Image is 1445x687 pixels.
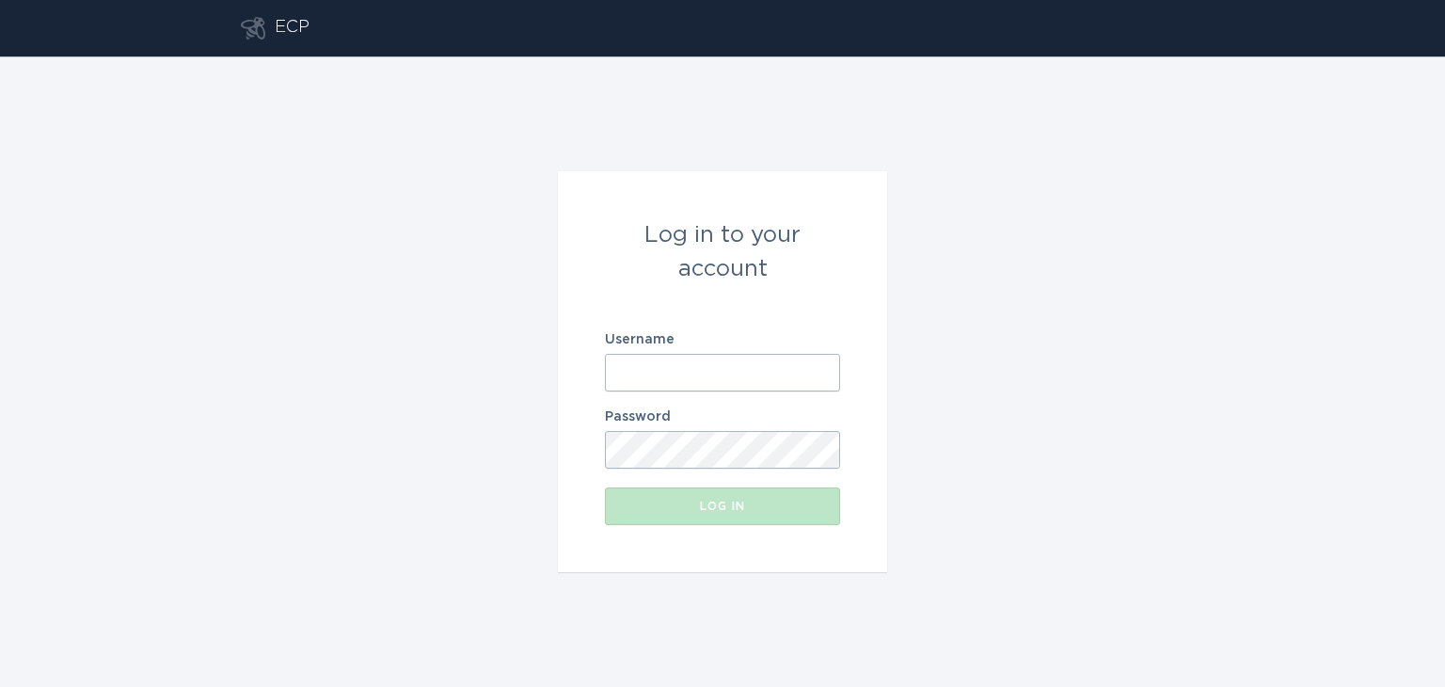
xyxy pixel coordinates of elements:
[605,487,840,525] button: Log in
[241,17,265,40] button: Go to dashboard
[605,218,840,286] div: Log in to your account
[275,17,310,40] div: ECP
[605,333,840,346] label: Username
[614,501,831,512] div: Log in
[605,410,840,423] label: Password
